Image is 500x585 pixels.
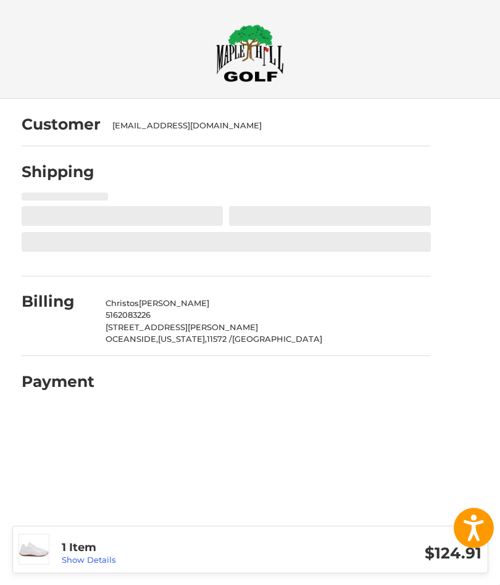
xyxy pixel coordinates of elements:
h3: 1 Item [62,541,272,555]
span: [US_STATE], [158,334,207,344]
span: OCEANSIDE, [106,334,158,344]
h2: Payment [22,372,94,391]
span: [PERSON_NAME] [139,298,209,308]
a: Show Details [62,555,116,565]
span: Christos [106,298,139,308]
img: Maple Hill Golf [216,24,284,82]
h3: $124.91 [272,544,481,563]
span: [GEOGRAPHIC_DATA] [232,334,322,344]
span: 11572 / [207,334,232,344]
h2: Customer [22,115,101,134]
h2: Billing [22,292,94,311]
h2: Shipping [22,162,94,181]
span: 5162083226 [106,310,151,320]
div: [EMAIL_ADDRESS][DOMAIN_NAME] [112,120,419,132]
span: [STREET_ADDRESS][PERSON_NAME] [106,322,258,332]
img: Under Armour Men's Curry 1 Golf Shoes [19,534,49,564]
